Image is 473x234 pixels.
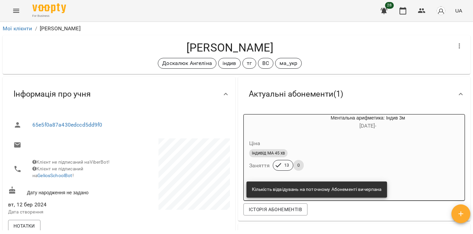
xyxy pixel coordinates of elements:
[249,89,343,99] span: Актуальні абонементи ( 1 )
[436,6,446,15] img: avatar_s.png
[223,59,236,67] p: індив
[162,59,212,67] p: Доскалюк Ангеліна
[8,209,118,215] p: Дата створення
[7,185,119,197] div: Дату народження не задано
[244,114,460,179] button: Ментальна арифметика: Індив 3м[DATE]- Цінаіндивід МА 45 хвЗаняття130
[252,183,382,196] div: Кількість відвідувань на поточному Абонементі вичерпана
[275,58,302,69] div: ма_укр
[243,203,307,215] button: Історія абонементів
[8,41,451,55] h4: [PERSON_NAME]
[32,3,66,13] img: Voopty Logo
[32,122,102,128] a: 65e5f0a87a430edccd5dd9f0
[8,3,24,19] button: Menu
[276,114,460,131] div: Ментальна арифметика: Індив 3м
[218,58,241,69] div: індив
[13,222,35,230] span: Нотатки
[32,14,66,18] span: For Business
[385,2,394,9] span: 28
[3,25,470,33] nav: breadcrumb
[249,161,270,170] h6: Заняття
[40,25,81,33] p: [PERSON_NAME]
[249,150,288,156] span: індивід МА 45 хв
[32,159,110,165] span: Клієнт не підписаний на ViberBot!
[3,77,235,111] div: Інформація про учня
[32,166,83,178] span: Клієнт не підписаний на !
[238,77,471,111] div: Актуальні абонементи(1)
[247,59,252,67] p: тг
[455,7,462,14] span: UA
[37,173,72,178] a: GeliosSchoolBot
[452,4,465,17] button: UA
[3,25,32,32] a: Мої клієнти
[35,25,37,33] li: /
[158,58,216,69] div: Доскалюк Ангеліна
[249,205,302,213] span: Історія абонементів
[293,162,304,168] span: 0
[249,139,261,148] h6: Ціна
[13,89,91,99] span: Інформація про учня
[244,114,276,131] div: Ментальна арифметика: Індив 3м
[258,58,273,69] div: ВС
[8,201,118,209] span: вт, 12 бер 2024
[359,123,376,129] span: [DATE] -
[262,59,269,67] p: ВС
[8,220,40,232] button: Нотатки
[242,58,256,69] div: тг
[279,59,297,67] p: ма_укр
[280,162,293,168] span: 13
